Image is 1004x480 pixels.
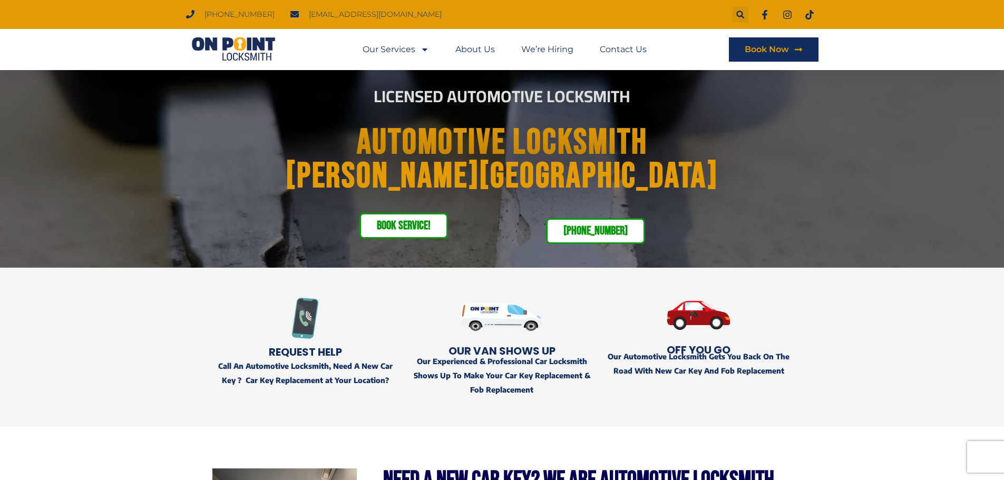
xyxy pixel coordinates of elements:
h2: Off You Go [606,345,792,355]
a: [PHONE_NUMBER] [546,218,645,244]
a: Book Now [729,37,818,62]
h2: Request Help [212,347,398,357]
a: About Us [455,37,495,62]
h2: OUR VAN Shows Up [409,346,595,356]
div: Search [732,6,748,23]
a: Contact Us [600,37,647,62]
nav: Menu [363,37,647,62]
span: [PHONE_NUMBER] [202,7,275,22]
a: We’re Hiring [521,37,573,62]
img: Call for Emergency Locksmith Services Help in Coquitlam Tri-cities [285,298,326,339]
p: Our Automotive Locksmith Gets You Back On The Road With New Car Key And Fob Replacement [606,349,792,378]
a: Book service! [359,213,448,239]
span: Book Now [745,45,789,54]
img: Automotive Locksmith - Langley, BC 1 [461,283,543,350]
span: [EMAIL_ADDRESS][DOMAIN_NAME] [306,7,442,22]
h1: Automotive Locksmith [PERSON_NAME][GEOGRAPHIC_DATA] [218,126,786,193]
p: Call An Automotive Locksmith, Need A New Car Key ? Car Key Replacement at Your Location? [212,359,398,387]
h2: Licensed Automotive Locksmith [211,89,794,105]
span: Book service! [377,220,431,232]
p: Our Experienced & Professional Car Locksmith Shows Up To Make Your Car Key Replacement & Fob Repl... [409,354,595,397]
img: Automotive Locksmith - Langley, BC 2 [606,283,792,347]
span: [PHONE_NUMBER] [563,225,628,237]
a: Our Services [363,37,429,62]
